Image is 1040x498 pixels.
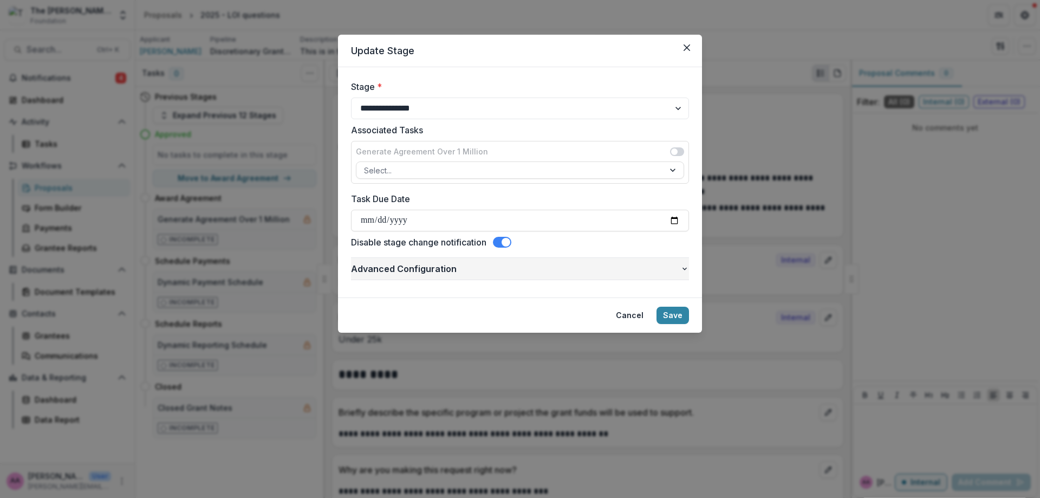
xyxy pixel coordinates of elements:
button: Save [656,307,689,324]
header: Update Stage [338,35,702,67]
button: Advanced Configuration [351,258,689,280]
label: Generate Agreement Over 1 Million [356,146,488,157]
label: Disable stage change notification [351,236,486,249]
label: Associated Tasks [351,124,682,137]
button: Close [678,39,695,56]
span: Advanced Configuration [351,262,680,275]
label: Task Due Date [351,192,682,205]
label: Stage [351,80,682,93]
button: Cancel [609,307,650,324]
